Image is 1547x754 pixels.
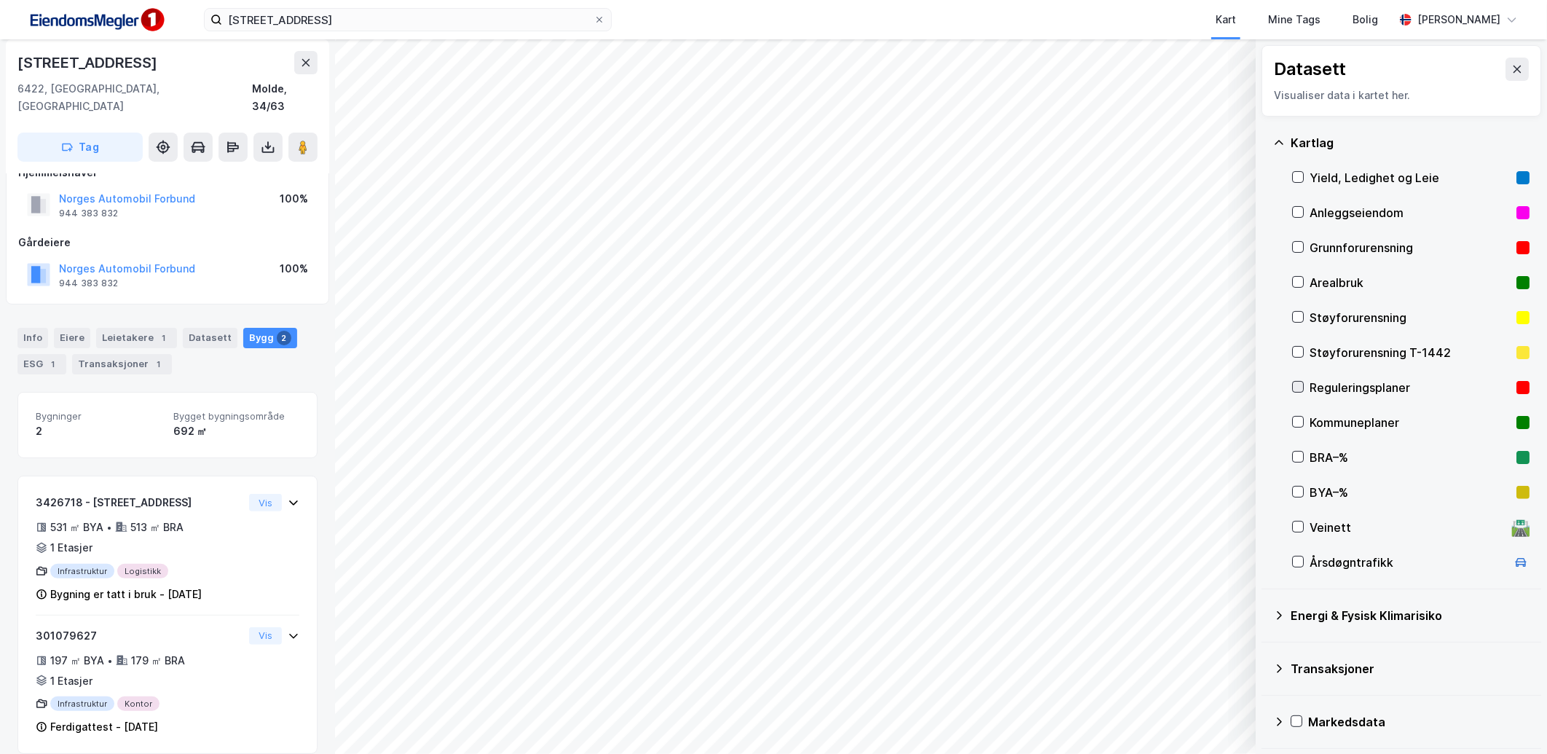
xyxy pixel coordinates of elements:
div: [STREET_ADDRESS] [17,51,160,74]
div: Gårdeiere [18,234,317,251]
div: [PERSON_NAME] [1417,11,1500,28]
div: Veinett [1310,519,1506,536]
div: 3426718 - [STREET_ADDRESS] [36,494,243,511]
div: • [107,655,113,667]
div: 197 ㎡ BYA [50,652,104,669]
div: Mine Tags [1268,11,1320,28]
div: Støyforurensning T-1442 [1310,344,1511,361]
div: Transaksjoner [1291,660,1530,678]
div: Markedsdata [1308,713,1530,731]
div: 692 ㎡ [173,423,299,440]
div: Datasett [183,328,237,348]
div: 100% [280,190,308,208]
div: Visualiser data i kartet her. [1274,87,1529,104]
div: 1 [151,357,166,372]
div: Eiere [54,328,90,348]
img: F4PB6Px+NJ5v8B7XTbfpPpyloAAAAASUVORK5CYII= [23,4,169,36]
div: BYA–% [1310,484,1511,501]
div: 1 [46,357,60,372]
div: Støyforurensning [1310,309,1511,326]
div: BRA–% [1310,449,1511,466]
div: Bolig [1353,11,1378,28]
div: 1 Etasjer [50,539,92,557]
div: 1 Etasjer [50,672,92,690]
div: Grunnforurensning [1310,239,1511,256]
div: 531 ㎡ BYA [50,519,103,536]
span: Bygget bygningsområde [173,410,299,423]
div: 2 [277,331,291,345]
div: Info [17,328,48,348]
button: Vis [249,627,282,645]
div: 2 [36,423,162,440]
div: Ferdigattest - [DATE] [50,718,158,736]
div: Datasett [1274,58,1346,81]
div: Molde, 34/63 [252,80,318,115]
div: 6422, [GEOGRAPHIC_DATA], [GEOGRAPHIC_DATA] [17,80,252,115]
div: Anleggseiendom [1310,204,1511,221]
input: Søk på adresse, matrikkel, gårdeiere, leietakere eller personer [222,9,594,31]
button: Tag [17,133,143,162]
div: Kommuneplaner [1310,414,1511,431]
div: 179 ㎡ BRA [131,652,185,669]
div: Bygg [243,328,297,348]
div: 944 383 832 [59,278,118,289]
div: 944 383 832 [59,208,118,219]
div: Energi & Fysisk Klimarisiko [1291,607,1530,624]
div: Årsdøgntrafikk [1310,554,1506,571]
div: 513 ㎡ BRA [130,519,184,536]
button: Vis [249,494,282,511]
div: Reguleringsplaner [1310,379,1511,396]
div: • [106,522,112,533]
span: Bygninger [36,410,162,423]
div: Kontrollprogram for chat [1474,684,1547,754]
div: 100% [280,260,308,278]
div: 1 [157,331,171,345]
div: Bygning er tatt i bruk - [DATE] [50,586,202,603]
div: ESG [17,354,66,374]
iframe: Chat Widget [1474,684,1547,754]
div: 🛣️ [1511,518,1531,537]
div: Kart [1216,11,1236,28]
div: Arealbruk [1310,274,1511,291]
div: Leietakere [96,328,177,348]
div: Kartlag [1291,134,1530,152]
div: Yield, Ledighet og Leie [1310,169,1511,186]
div: Transaksjoner [72,354,172,374]
div: 301079627 [36,627,243,645]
